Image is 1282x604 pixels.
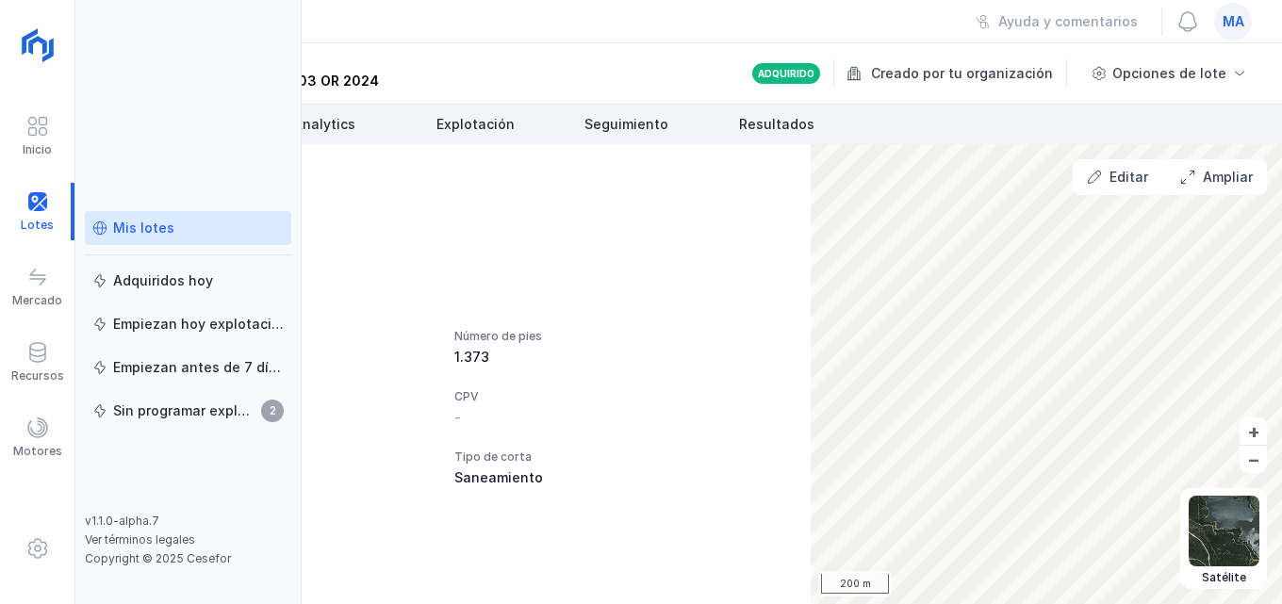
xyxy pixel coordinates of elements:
a: Sin programar explotación2 [85,394,291,428]
div: 1.373 [454,348,788,367]
a: Explotación [400,105,551,144]
div: Recursos [11,368,64,384]
div: Inicio [23,142,52,157]
a: Adquiridos hoy [85,264,291,298]
a: Analytics [249,105,400,144]
div: Creado por tu organización [846,59,1070,88]
div: Ayuda y comentarios [998,12,1138,31]
div: Copyright © 2025 Cesefor [85,551,291,566]
a: Ver términos legales [85,532,195,547]
div: Empiezan hoy explotación [113,315,284,334]
div: Número de pies [454,329,788,344]
a: Mis lotes [85,211,291,245]
span: Resultados [739,115,814,134]
div: CPV [454,389,788,404]
div: Adquirido [758,67,814,80]
div: Objeto del lote [98,269,788,284]
div: Opciones de lote [1112,64,1226,83]
div: - [454,408,461,427]
span: Seguimiento [584,115,668,134]
a: Empiezan antes de 7 días [85,351,291,384]
div: Adquiridos hoy [113,271,213,290]
span: Explotación [436,115,515,134]
button: – [1240,446,1267,473]
div: Satélite [1189,570,1259,585]
a: Seguimiento [551,105,701,144]
a: Resultados [701,105,852,144]
div: Mercado [12,293,62,308]
div: Empiezan antes de 7 días [113,358,284,377]
div: Editar [1109,168,1148,187]
div: Motores [13,444,62,459]
span: Analytics [293,115,355,134]
img: satellite.webp [1189,496,1259,566]
div: Detalles generales [98,167,788,186]
div: Saneamiento [454,468,788,487]
button: Ampliar [1168,161,1265,193]
span: ma [1223,12,1244,31]
div: Ampliar [1203,168,1253,187]
button: + [1240,417,1267,445]
span: 2 [261,400,284,422]
button: Editar [1075,161,1160,193]
div: Sin programar explotación [113,401,255,420]
div: v1.1.0-alpha.7 [85,514,291,529]
a: Empiezan hoy explotación [85,307,291,341]
img: logoRight.svg [14,22,61,69]
div: MADERA EN ROLLO [98,287,788,306]
button: Ayuda y comentarios [963,6,1150,38]
div: Mis lotes [113,219,174,237]
div: Tipo de corta [454,449,788,465]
